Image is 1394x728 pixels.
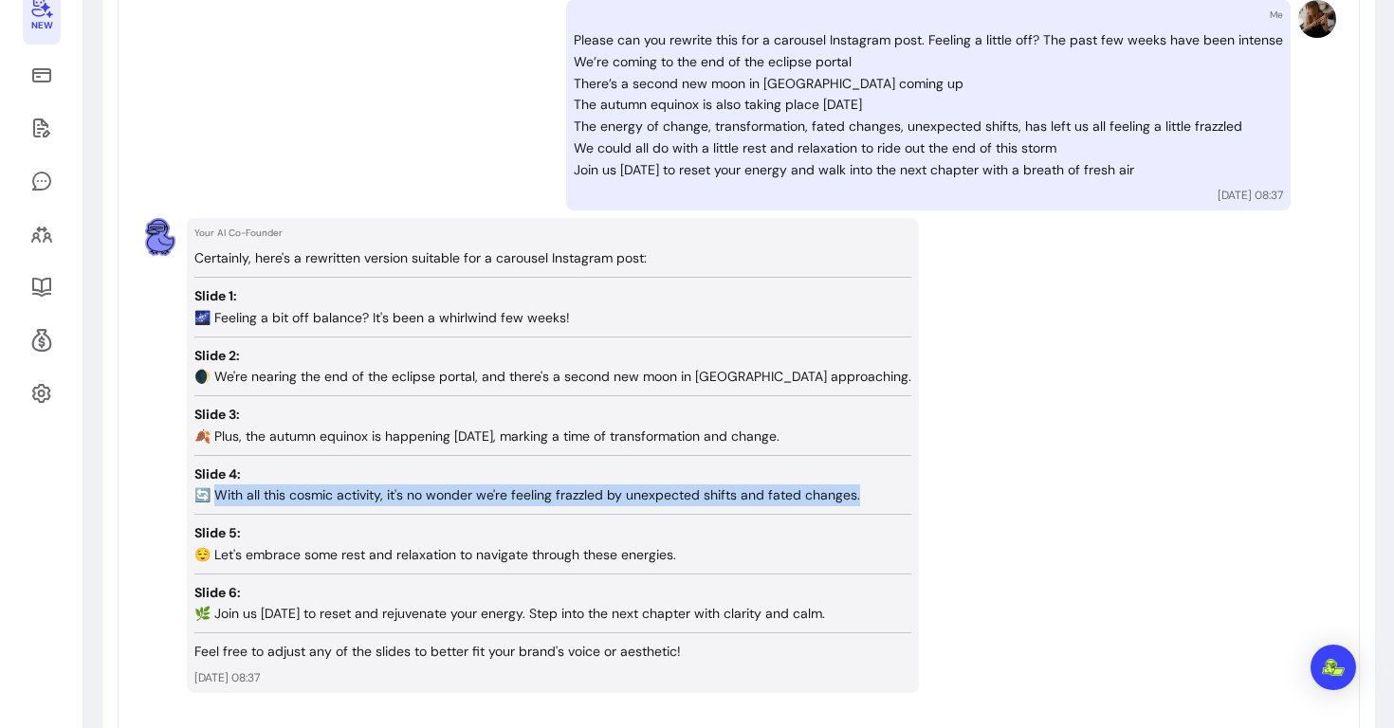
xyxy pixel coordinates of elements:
a: Clients [23,211,61,257]
strong: Slide 5: [194,524,241,541]
span: New [31,20,52,32]
p: [DATE] 08:37 [1218,188,1283,203]
p: Me [1270,8,1283,22]
p: There’s a second new moon in [GEOGRAPHIC_DATA] coming up [574,73,1283,95]
p: Please can you rewrite this for a carousel Instagram post. Feeling a little off? The past few wee... [574,29,1283,51]
p: [DATE] 08:37 [194,670,911,685]
div: Open Intercom Messenger [1311,645,1356,690]
strong: Slide 6: [194,584,241,601]
a: My Messages [23,158,61,204]
a: Sales [23,52,61,98]
p: 🔄 With all this cosmic activity, it's no wonder we're feeling frazzled by unexpected shifts and f... [194,464,911,507]
img: AI Co-Founder avatar [141,218,179,256]
p: 🌒 We're nearing the end of the eclipse portal, and there's a second new moon in [GEOGRAPHIC_DATA]... [194,345,911,389]
p: We’re coming to the end of the eclipse portal [574,51,1283,73]
a: Refer & Earn [23,318,61,363]
a: Waivers [23,105,61,151]
p: Join us [DATE] to reset your energy and walk into the next chapter with a breath of fresh air [574,159,1283,181]
a: Settings [23,371,61,416]
strong: Slide 4: [194,465,241,482]
strong: Slide 1: [194,287,237,304]
p: 😌 Let's embrace some rest and relaxation to navigate through these energies. [194,522,911,566]
strong: Slide 3: [194,406,240,423]
p: We could all do with a little rest and relaxation to ride out the end of this storm [574,137,1283,159]
strong: Slide 2: [194,347,240,364]
p: The autumn equinox is also taking place [DATE] [574,94,1283,116]
p: 🌿 Join us [DATE] to reset and rejuvenate your energy. Step into the next chapter with clarity and... [194,582,911,626]
p: The energy of change, transformation, fated changes, unexpected shifts, has left us all feeling a... [574,116,1283,137]
p: 🍂 Plus, the autumn equinox is happening [DATE], marking a time of transformation and change. [194,404,911,447]
p: Certainly, here's a rewritten version suitable for a carousel Instagram post: [194,247,911,269]
p: Feel free to adjust any of the slides to better fit your brand's voice or aesthetic! [194,641,911,663]
p: 🌌 Feeling a bit off balance? It's been a whirlwind few weeks! [194,285,911,329]
p: Your AI Co-Founder [194,226,911,240]
a: Resources [23,264,61,310]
